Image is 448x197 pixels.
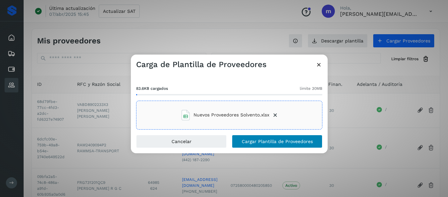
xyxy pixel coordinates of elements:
[136,60,267,69] h3: Carga de Plantilla de Proveedores
[232,135,322,148] button: Cargar Plantilla de Proveedores
[300,86,322,91] span: límite 30MB
[242,139,313,144] span: Cargar Plantilla de Proveedores
[136,86,168,91] span: 83.6KB cargados
[172,139,192,144] span: Cancelar
[136,135,227,148] button: Cancelar
[193,111,269,118] span: Nuevos Proveedores Solvento.xlsx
